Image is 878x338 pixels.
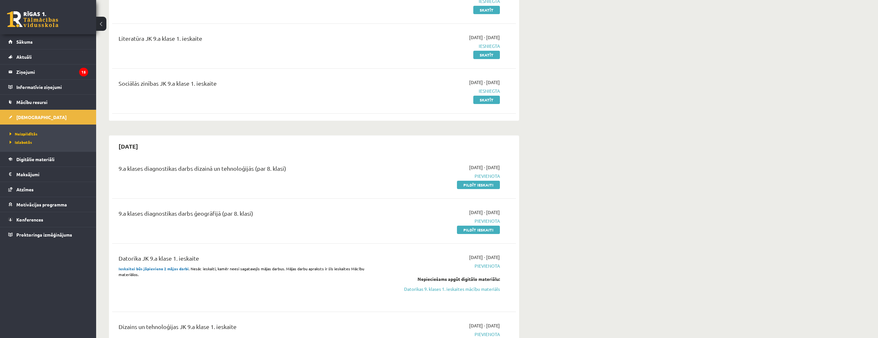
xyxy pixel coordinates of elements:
[8,152,88,167] a: Digitālie materiāli
[16,39,33,45] span: Sākums
[379,88,500,94] span: Iesniegta
[473,51,500,59] a: Skatīt
[379,331,500,338] span: Pievienota
[379,43,500,49] span: Iesniegta
[119,164,369,176] div: 9.a klases diagnostikas darbs dizainā un tehnoloģijās (par 8. klasi)
[10,140,32,145] span: Izlabotās
[16,65,88,79] legend: Ziņojumi
[379,173,500,179] span: Pievienota
[469,209,500,216] span: [DATE] - [DATE]
[119,266,364,277] span: . Nesāc ieskaiti, kamēr neesi sagatavojis mājas darbus. Mājas darbu apraksts ir šīs ieskaites Māc...
[8,182,88,197] a: Atzīmes
[10,131,90,137] a: Neizpildītās
[119,209,369,221] div: 9.a klases diagnostikas darbs ģeogrāfijā (par 8. klasi)
[16,156,54,162] span: Digitālie materiāli
[16,167,88,182] legend: Maksājumi
[119,322,369,334] div: Dizains un tehnoloģijas JK 9.a klase 1. ieskaite
[8,197,88,212] a: Motivācijas programma
[469,79,500,86] span: [DATE] - [DATE]
[119,34,369,46] div: Literatūra JK 9.a klase 1. ieskaite
[16,202,67,207] span: Motivācijas programma
[379,276,500,282] div: Nepieciešams apgūt digitālo materiālu:
[16,114,67,120] span: [DEMOGRAPHIC_DATA]
[8,227,88,242] a: Proktoringa izmēģinājums
[16,54,32,60] span: Aktuāli
[16,232,72,238] span: Proktoringa izmēģinājums
[8,95,88,109] a: Mācību resursi
[8,80,88,94] a: Informatīvie ziņojumi
[16,99,47,105] span: Mācību resursi
[379,218,500,224] span: Pievienota
[469,164,500,171] span: [DATE] - [DATE]
[8,167,88,182] a: Maksājumi
[473,6,500,14] a: Skatīt
[8,65,88,79] a: Ziņojumi15
[8,110,88,125] a: [DEMOGRAPHIC_DATA]
[119,266,189,271] strong: Ieskaitei būs jāpievieno 2 mājas darbi
[112,139,145,154] h2: [DATE]
[10,131,37,136] span: Neizpildītās
[119,79,369,91] div: Sociālās zinības JK 9.a klase 1. ieskaite
[79,68,88,76] i: 15
[16,80,88,94] legend: Informatīvie ziņojumi
[16,186,34,192] span: Atzīmes
[7,11,58,27] a: Rīgas 1. Tālmācības vidusskola
[119,254,369,266] div: Datorika JK 9.a klase 1. ieskaite
[457,226,500,234] a: Pildīt ieskaiti
[379,286,500,292] a: Datorikas 9. klases 1. ieskaites mācību materiāls
[457,181,500,189] a: Pildīt ieskaiti
[469,254,500,261] span: [DATE] - [DATE]
[469,322,500,329] span: [DATE] - [DATE]
[473,96,500,104] a: Skatīt
[10,139,90,145] a: Izlabotās
[379,263,500,269] span: Pievienota
[469,34,500,41] span: [DATE] - [DATE]
[8,34,88,49] a: Sākums
[16,217,43,222] span: Konferences
[8,49,88,64] a: Aktuāli
[8,212,88,227] a: Konferences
